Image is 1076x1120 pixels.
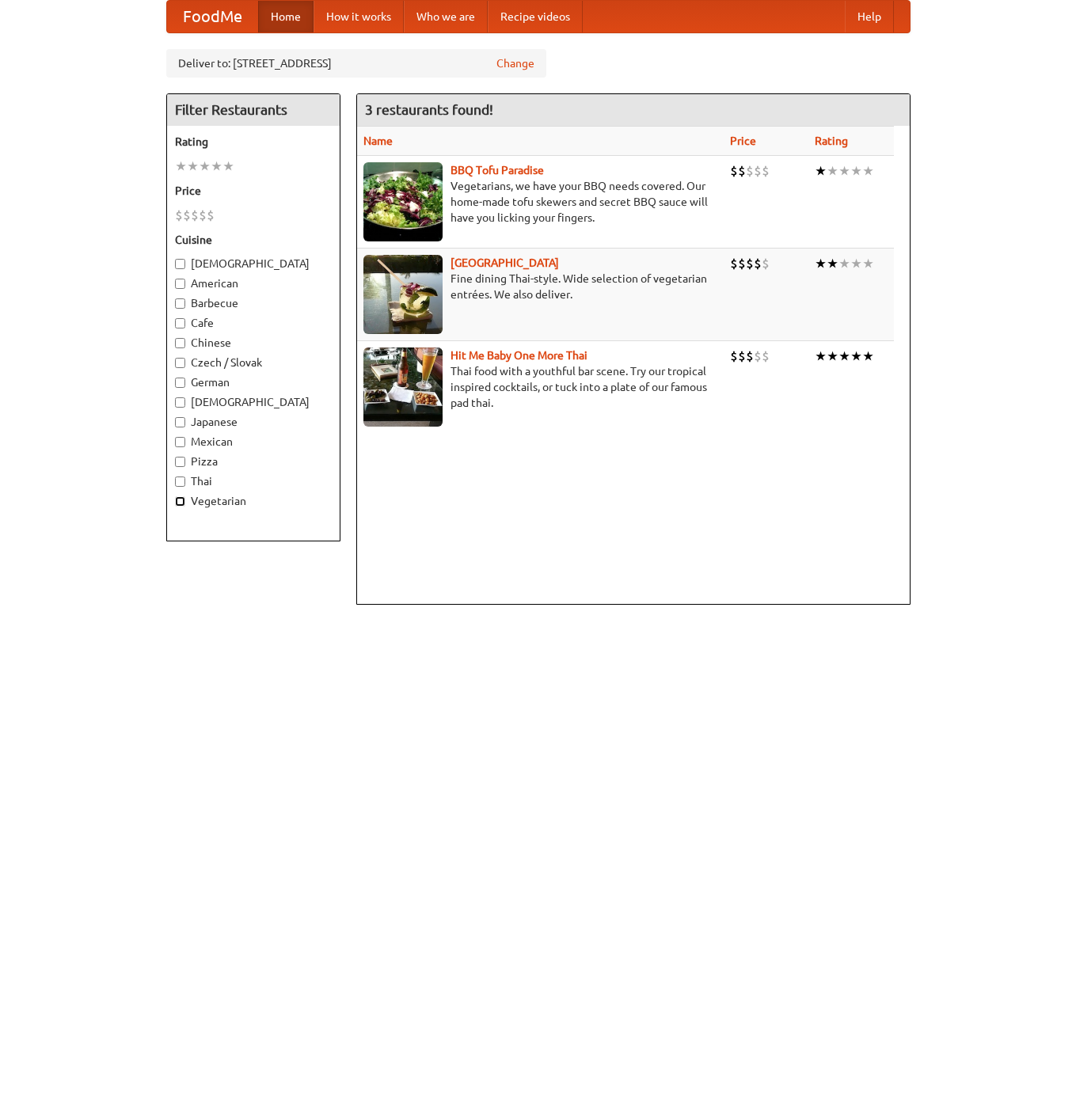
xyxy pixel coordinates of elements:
[363,363,718,411] p: Thai food with a youthful bar scene. Try our tropical inspired cocktails, or tuck into a plate of...
[175,378,185,388] input: German
[175,434,332,450] label: Mexican
[175,158,187,175] li: ★
[746,347,754,365] li: $
[175,374,332,390] label: German
[314,1,404,32] a: How it works
[183,207,191,224] li: $
[451,256,559,269] a: [GEOGRAPHIC_DATA]
[175,493,332,509] label: Vegetarian
[762,255,770,272] li: $
[222,158,234,175] li: ★
[365,102,493,117] ng-pluralize: 3 restaurants found!
[175,134,332,150] h5: Rating
[815,135,848,147] a: Rating
[827,162,838,180] li: ★
[175,437,185,447] input: Mexican
[363,255,443,334] img: satay.jpg
[211,158,222,175] li: ★
[175,315,332,331] label: Cafe
[730,255,738,272] li: $
[738,347,746,365] li: $
[404,1,488,32] a: Who we are
[827,255,838,272] li: ★
[850,162,862,180] li: ★
[838,347,850,365] li: ★
[175,207,183,224] li: $
[730,347,738,365] li: $
[862,347,874,365] li: ★
[850,347,862,365] li: ★
[175,318,185,328] input: Cafe
[838,255,850,272] li: ★
[199,207,207,224] li: $
[175,355,332,370] label: Czech / Slovak
[838,162,850,180] li: ★
[175,298,185,309] input: Barbecue
[363,135,393,147] a: Name
[175,457,185,467] input: Pizza
[496,55,534,71] a: Change
[746,162,754,180] li: $
[175,358,185,368] input: Czech / Slovak
[746,255,754,272] li: $
[175,397,185,408] input: [DEMOGRAPHIC_DATA]
[191,207,199,224] li: $
[175,275,332,291] label: American
[175,454,332,469] label: Pizza
[827,347,838,365] li: ★
[451,164,544,177] a: BBQ Tofu Paradise
[175,279,185,289] input: American
[738,162,746,180] li: $
[258,1,314,32] a: Home
[175,232,332,248] h5: Cuisine
[815,347,827,365] li: ★
[488,1,583,32] a: Recipe videos
[207,207,215,224] li: $
[363,347,443,427] img: babythai.jpg
[175,295,332,311] label: Barbecue
[850,255,862,272] li: ★
[175,259,185,269] input: [DEMOGRAPHIC_DATA]
[762,162,770,180] li: $
[762,347,770,365] li: $
[187,158,199,175] li: ★
[167,1,258,32] a: FoodMe
[730,162,738,180] li: $
[451,349,587,362] a: Hit Me Baby One More Thai
[754,255,762,272] li: $
[363,162,443,241] img: tofuparadise.jpg
[167,94,340,126] h4: Filter Restaurants
[175,183,332,199] h5: Price
[363,178,718,226] p: Vegetarians, we have your BBQ needs covered. Our home-made tofu skewers and secret BBQ sauce will...
[199,158,211,175] li: ★
[166,49,546,78] div: Deliver to: [STREET_ADDRESS]
[175,417,185,427] input: Japanese
[363,271,718,302] p: Fine dining Thai-style. Wide selection of vegetarian entrées. We also deliver.
[815,255,827,272] li: ★
[738,255,746,272] li: $
[862,162,874,180] li: ★
[175,335,332,351] label: Chinese
[175,338,185,348] input: Chinese
[175,256,332,271] label: [DEMOGRAPHIC_DATA]
[175,476,185,487] input: Thai
[754,162,762,180] li: $
[175,473,332,489] label: Thai
[730,135,756,147] a: Price
[175,414,332,430] label: Japanese
[862,255,874,272] li: ★
[754,347,762,365] li: $
[845,1,894,32] a: Help
[175,496,185,507] input: Vegetarian
[175,394,332,410] label: [DEMOGRAPHIC_DATA]
[815,162,827,180] li: ★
